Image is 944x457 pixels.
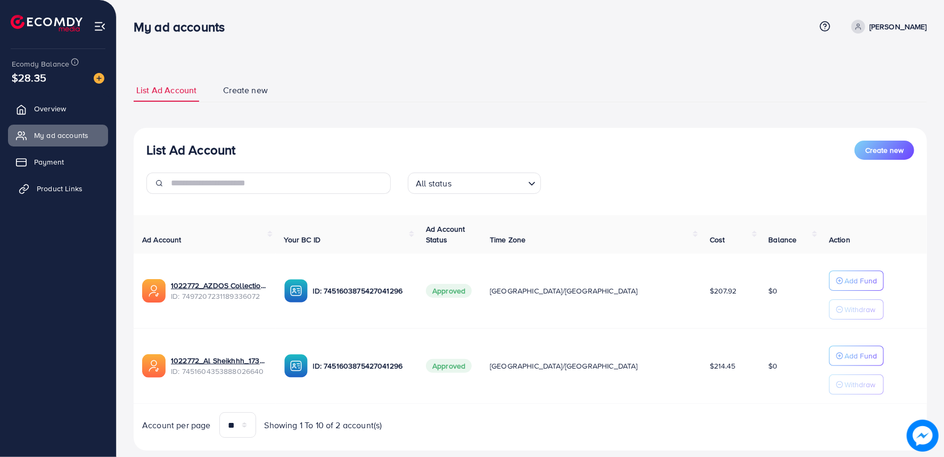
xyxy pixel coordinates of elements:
button: Add Fund [829,346,884,366]
span: Product Links [37,183,83,194]
span: Create new [223,84,268,96]
span: Your BC ID [284,234,321,245]
p: [PERSON_NAME] [869,20,927,33]
img: ic-ads-acc.e4c84228.svg [142,354,166,378]
a: Product Links [8,178,108,199]
button: Add Fund [829,271,884,291]
p: Add Fund [844,349,877,362]
span: [GEOGRAPHIC_DATA]/[GEOGRAPHIC_DATA] [490,285,638,296]
span: Approved [426,284,472,298]
span: Approved [426,359,472,373]
img: logo [11,15,83,31]
span: Payment [34,157,64,167]
span: Ad Account Status [426,224,465,245]
p: Withdraw [844,378,875,391]
span: Showing 1 To 10 of 2 account(s) [265,419,382,431]
span: ID: 7497207231189336072 [171,291,267,301]
span: List Ad Account [136,84,196,96]
p: ID: 7451603875427041296 [313,284,409,297]
span: Cost [710,234,725,245]
div: Search for option [408,173,541,194]
p: Withdraw [844,303,875,316]
span: My ad accounts [34,130,88,141]
span: All status [414,176,454,191]
h3: List Ad Account [146,142,235,158]
a: Payment [8,151,108,173]
img: image [94,73,104,84]
a: [PERSON_NAME] [847,20,927,34]
span: Balance [769,234,797,245]
a: 1022772_Al Sheikhhh_1734961839838 [171,355,267,366]
button: Withdraw [829,374,884,395]
span: [GEOGRAPHIC_DATA]/[GEOGRAPHIC_DATA] [490,361,638,371]
p: Add Fund [844,274,877,287]
input: Search for option [455,174,524,191]
div: <span class='underline'>1022772_AZDOS Collection_1745579844679</span></br>7497207231189336072 [171,280,267,302]
a: 1022772_AZDOS Collection_1745579844679 [171,280,267,291]
img: image [907,420,939,452]
div: <span class='underline'>1022772_Al Sheikhhh_1734961839838</span></br>7451604353888026640 [171,355,267,377]
span: Action [829,234,850,245]
span: Create new [865,145,904,156]
span: $0 [769,361,778,371]
span: Overview [34,103,66,114]
img: ic-ba-acc.ded83a64.svg [284,279,308,303]
p: ID: 7451603875427041296 [313,360,409,372]
img: ic-ba-acc.ded83a64.svg [284,354,308,378]
span: $0 [769,285,778,296]
span: Ecomdy Balance [12,59,69,69]
span: Time Zone [490,234,526,245]
span: Ad Account [142,234,182,245]
a: Overview [8,98,108,119]
button: Create new [855,141,914,160]
span: $207.92 [710,285,737,296]
img: menu [94,20,106,32]
h3: My ad accounts [134,19,233,35]
span: $28.35 [10,66,47,90]
span: Account per page [142,419,211,431]
span: $214.45 [710,361,736,371]
a: My ad accounts [8,125,108,146]
span: ID: 7451604353888026640 [171,366,267,377]
img: ic-ads-acc.e4c84228.svg [142,279,166,303]
button: Withdraw [829,299,884,320]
